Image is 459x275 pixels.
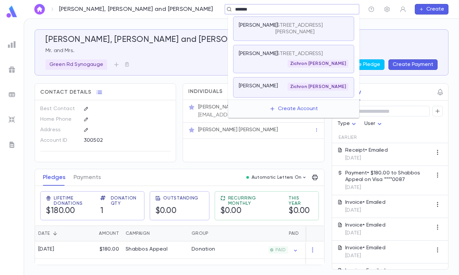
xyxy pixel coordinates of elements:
[345,267,385,274] p: Invoice • Emailed
[40,114,78,125] p: Home Phone
[79,241,122,259] div: $180.00
[289,206,310,216] h5: $0.00
[345,230,385,236] p: [DATE]
[340,59,384,70] button: Create Pledge
[88,228,99,239] button: Sort
[150,228,160,239] button: Sort
[40,104,78,114] p: Best Contact
[208,228,219,239] button: Sort
[239,22,278,29] p: [PERSON_NAME]
[302,226,352,241] div: Outstanding
[46,59,107,70] div: Green Rd Synogauge
[345,184,432,191] p: [DATE]
[40,89,91,96] span: Contact Details
[288,84,349,89] span: Zichron [PERSON_NAME]
[79,226,122,241] div: Amount
[84,135,153,145] div: 300502
[122,226,188,241] div: Campaign
[305,228,316,239] button: Sort
[364,121,376,126] span: User
[264,103,323,115] button: Create Account
[111,196,139,206] span: Donation Qty
[59,6,213,13] p: [PERSON_NAME], [PERSON_NAME] and [PERSON_NAME]
[74,169,101,186] button: Payments
[345,199,385,206] p: Invoice • Emailed
[364,117,383,130] div: User
[345,245,385,251] p: Invoice • Emailed
[244,173,310,182] button: Automatic Letters On
[46,47,438,54] p: Mr. and Mrs.
[36,7,44,12] img: home_white.a664292cf8c1dea59945f0da9f25487c.svg
[345,253,385,259] p: [DATE]
[289,226,299,241] div: Paid
[8,66,16,74] img: campaigns_grey.99e729a5f7ee94e3726e6486bddda8f1.svg
[239,50,278,57] p: [PERSON_NAME]
[8,41,16,48] img: reports_grey.c525e4749d1bce6a11f5fe2a8de1b229.svg
[188,226,238,241] div: Group
[337,121,350,126] span: Type
[46,206,75,216] h5: $180.00
[38,226,50,241] div: Date
[49,61,103,68] p: Green Rd Synogauge
[163,196,199,201] span: Outstanding
[46,35,263,45] h5: [PERSON_NAME], [PERSON_NAME] and [PERSON_NAME]
[40,125,78,135] p: Address
[35,226,79,241] div: Date
[345,147,388,154] p: Receipt • Emailed
[345,207,385,214] p: [DATE]
[238,226,302,241] div: Paid
[8,141,16,149] img: letters_grey.7941b92b52307dd3b8a917253454ce1c.svg
[388,59,438,70] button: Create Payment
[38,246,54,253] div: [DATE]
[345,222,385,229] p: Invoice • Emailed
[126,226,150,241] div: Campaign
[275,50,323,57] p: [STREET_ADDRESS]
[278,228,289,239] button: Sort
[198,112,281,118] p: [EMAIL_ADDRESS][DOMAIN_NAME]
[415,4,448,15] button: Create
[345,170,432,183] p: Payment • $180.00 to Shabbos Appeal on Visa ****0087
[345,155,388,162] p: [DATE]
[126,246,168,253] div: Shabbos Appeal
[273,247,288,253] span: PAID
[252,175,302,180] p: Automatic Letters On
[289,196,313,206] span: This Year
[50,228,60,239] button: Sort
[198,127,278,133] p: [PERSON_NAME] [PERSON_NAME]
[192,226,208,241] div: Group
[100,206,104,216] h5: 1
[288,61,349,66] span: Zichron [PERSON_NAME]
[192,246,215,253] div: Donation
[40,135,78,146] p: Account ID
[337,117,358,130] div: Type
[5,5,18,18] img: logo
[43,169,66,186] button: Pledges
[8,91,16,99] img: batches_grey.339ca447c9d9533ef1741baa751efc33.svg
[228,196,281,206] span: Recurring Monthly
[8,116,16,124] img: imports_grey.530a8a0e642e233f2baf0ef88e8c9fcb.svg
[275,22,341,35] p: [STREET_ADDRESS][PERSON_NAME]
[339,135,357,140] span: Earlier
[99,226,119,241] div: Amount
[155,206,177,216] h5: $0.00
[239,83,278,89] p: [PERSON_NAME]
[198,104,278,110] p: [PERSON_NAME] [PERSON_NAME]
[54,196,92,206] span: Lifetime Donations
[220,206,242,216] h5: $0.00
[188,88,223,95] span: Individuals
